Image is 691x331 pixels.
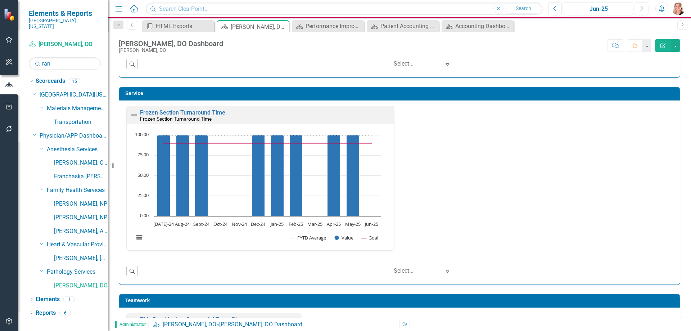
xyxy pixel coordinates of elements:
[47,104,108,113] a: Materials Management Services
[54,159,108,167] a: [PERSON_NAME], CRNA
[29,57,101,70] input: Search Below...
[443,22,512,31] a: Accounting Dashboard
[140,116,212,122] small: Frozen Section Turnaround Time
[54,227,108,236] a: [PERSON_NAME], APRN
[137,151,149,158] text: 75.00
[119,40,223,48] div: [PERSON_NAME], DO Dashboard
[40,132,108,140] a: Physician/APP Dashboards
[252,135,265,216] path: Dec-24, 100. Value.
[335,234,353,241] button: Show Value
[251,221,266,227] text: Dec-24
[289,221,303,227] text: Feb-25
[290,135,303,216] path: Feb-25, 100. Value.
[327,221,341,227] text: Apr-25
[672,2,685,15] img: Tiffany LaCoste
[213,221,228,227] text: Oct-24
[130,131,390,249] div: Chart. Highcharts interactive chart.
[369,22,437,31] a: Patient Accounting Dashboard
[36,309,56,317] a: Reports
[505,4,541,14] button: Search
[306,22,362,31] div: Performance Improvement Dashboard
[54,118,108,126] a: Transportation
[294,22,362,31] a: Performance Improvement Dashboard
[193,221,210,227] text: Sept-24
[380,22,437,31] div: Patient Accounting Dashboard
[455,22,512,31] div: Accounting Dashboard
[135,131,149,138] text: 100.00
[119,48,223,53] div: [PERSON_NAME], DO
[144,22,212,31] a: HTML Exports
[125,298,676,303] h3: Teamwork
[59,310,71,316] div: 6
[566,5,631,13] div: Jun-25
[54,200,108,208] a: [PERSON_NAME], NP
[134,232,144,242] button: View chart menu, Chart
[4,8,16,21] img: ClearPoint Strategy
[29,40,101,49] a: [PERSON_NAME], DO
[40,91,108,99] a: [GEOGRAPHIC_DATA][US_STATE]
[146,3,543,15] input: Search ClearPoint...
[29,9,101,18] span: Elements & Reports
[54,214,108,222] a: [PERSON_NAME], NP
[153,221,174,227] text: [DATE]-24
[54,173,108,181] a: Franchaska [PERSON_NAME], CRNA
[271,135,284,216] path: Jan-25, 100. Value.
[328,135,340,216] path: Apr-25, 100. Value.
[47,146,108,154] a: Anesthesia Services
[63,296,75,303] div: 1
[156,22,212,31] div: HTML Exports
[36,295,60,304] a: Elements
[54,282,108,290] a: [PERSON_NAME], DO
[130,131,385,249] svg: Interactive chart
[175,221,190,227] text: Aug-24
[195,135,208,216] path: Sept-24, 100. Value.
[307,221,322,227] text: Mar-25
[270,221,284,227] text: Jan-25
[157,135,372,216] g: Value, series 2 of 3. Bar series with 12 bars.
[516,5,531,11] span: Search
[364,221,378,227] text: Jun-25
[290,234,327,241] button: Show FYTD Average
[47,268,108,276] a: Pathology Services
[126,106,394,251] div: Double-Click to Edit
[162,142,373,144] g: Goal, series 3 of 3. Line with 12 data points.
[69,78,80,84] div: 15
[153,321,394,329] div: »
[162,134,373,137] g: FYTD Average, series 1 of 3. Line with 12 data points.
[140,212,149,219] text: 0.00
[231,22,287,31] div: [PERSON_NAME], DO Dashboard
[163,321,216,328] a: [PERSON_NAME], DO
[345,221,361,227] text: May-25
[125,91,676,96] h3: Service
[140,109,225,116] a: Frozen Section Turnaround Time
[115,321,149,328] span: Administrator
[36,77,65,85] a: Scorecards
[47,186,108,194] a: Family Health Services
[219,321,302,328] div: [PERSON_NAME], DO Dashboard
[54,254,108,263] a: [PERSON_NAME], [GEOGRAPHIC_DATA]
[157,135,170,216] path: Jul-24, 100. Value.
[29,18,101,30] small: [GEOGRAPHIC_DATA][US_STATE]
[347,135,360,216] path: May-25, 100. Value.
[137,172,149,178] text: 50.00
[176,135,189,216] path: Aug-24, 100. Value.
[361,234,378,241] button: Show Goal
[564,2,633,15] button: Jun-25
[130,111,138,120] img: Not Defined
[47,241,108,249] a: Heart & Vascular Providers
[137,192,149,198] text: 25.00
[232,221,247,227] text: Nov-24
